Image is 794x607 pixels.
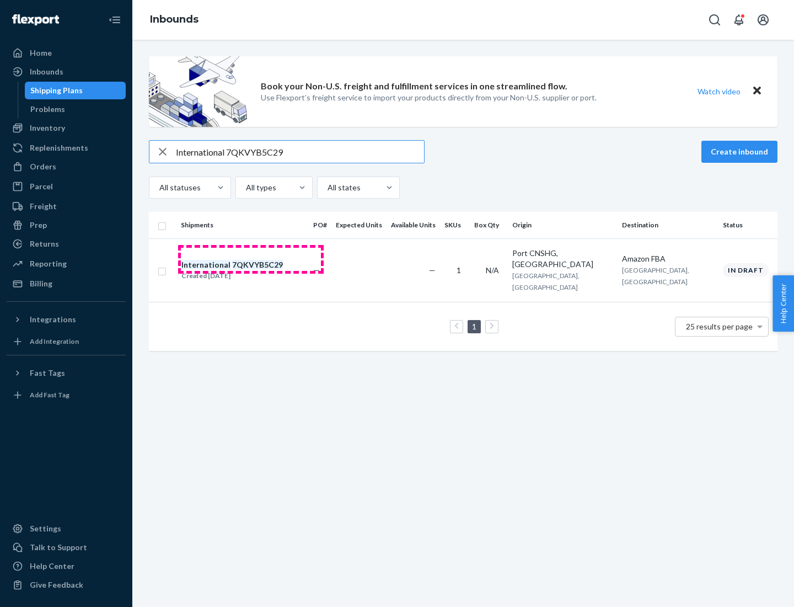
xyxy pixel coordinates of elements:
[261,92,597,103] p: Use Flexport’s freight service to import your products directly from your Non-U.S. supplier or port.
[7,119,126,137] a: Inventory
[7,539,126,556] a: Talk to Support
[30,66,63,77] div: Inbounds
[313,265,320,275] span: —
[30,542,87,553] div: Talk to Support
[150,13,198,25] a: Inbounds
[181,270,283,281] div: Created [DATE]
[7,311,126,328] button: Integrations
[30,161,56,172] div: Orders
[158,182,159,193] input: All statuses
[7,386,126,404] a: Add Fast Tag
[429,265,436,275] span: —
[141,4,207,36] ol: breadcrumbs
[508,212,618,238] th: Origin
[618,212,718,238] th: Destination
[176,141,424,163] input: Search inbounds by name, destination, msku...
[7,255,126,273] a: Reporting
[261,80,567,93] p: Book your Non-U.S. freight and fulfillment services in one streamlined flow.
[326,182,328,193] input: All states
[723,263,769,277] div: In draft
[7,216,126,234] a: Prep
[7,576,126,594] button: Give Feedback
[7,44,126,62] a: Home
[512,271,580,291] span: [GEOGRAPHIC_DATA], [GEOGRAPHIC_DATA]
[104,9,126,31] button: Close Navigation
[30,561,74,572] div: Help Center
[690,83,748,99] button: Watch video
[30,181,53,192] div: Parcel
[30,579,83,590] div: Give Feedback
[622,253,714,264] div: Amazon FBA
[7,139,126,157] a: Replenishments
[750,83,764,99] button: Close
[309,212,331,238] th: PO#
[30,238,59,249] div: Returns
[7,333,126,350] a: Add Integration
[30,337,79,346] div: Add Integration
[440,212,470,238] th: SKUs
[30,104,65,115] div: Problems
[701,141,777,163] button: Create inbound
[387,212,440,238] th: Available Units
[181,260,230,269] em: International
[486,265,499,275] span: N/A
[470,212,508,238] th: Box Qty
[704,9,726,31] button: Open Search Box
[7,158,126,175] a: Orders
[176,212,309,238] th: Shipments
[30,278,52,289] div: Billing
[7,178,126,195] a: Parcel
[728,9,750,31] button: Open notifications
[7,235,126,253] a: Returns
[622,266,689,286] span: [GEOGRAPHIC_DATA], [GEOGRAPHIC_DATA]
[30,201,57,212] div: Freight
[331,212,387,238] th: Expected Units
[457,265,461,275] span: 1
[245,182,246,193] input: All types
[25,82,126,99] a: Shipping Plans
[470,322,479,331] a: Page 1 is your current page
[30,220,47,231] div: Prep
[7,63,126,81] a: Inbounds
[7,557,126,575] a: Help Center
[25,100,126,118] a: Problems
[30,85,83,96] div: Shipping Plans
[30,123,65,134] div: Inventory
[686,322,753,331] span: 25 results per page
[30,258,67,269] div: Reporting
[30,314,76,325] div: Integrations
[30,523,61,534] div: Settings
[30,368,65,379] div: Fast Tags
[30,390,69,400] div: Add Fast Tag
[7,198,126,215] a: Freight
[718,212,777,238] th: Status
[232,260,283,269] em: 7QKVYB5C29
[772,275,794,332] button: Help Center
[752,9,774,31] button: Open account menu
[30,47,52,58] div: Home
[512,248,613,270] div: Port CNSHG, [GEOGRAPHIC_DATA]
[7,364,126,382] button: Fast Tags
[7,275,126,292] a: Billing
[7,520,126,537] a: Settings
[30,142,88,153] div: Replenishments
[12,14,59,25] img: Flexport logo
